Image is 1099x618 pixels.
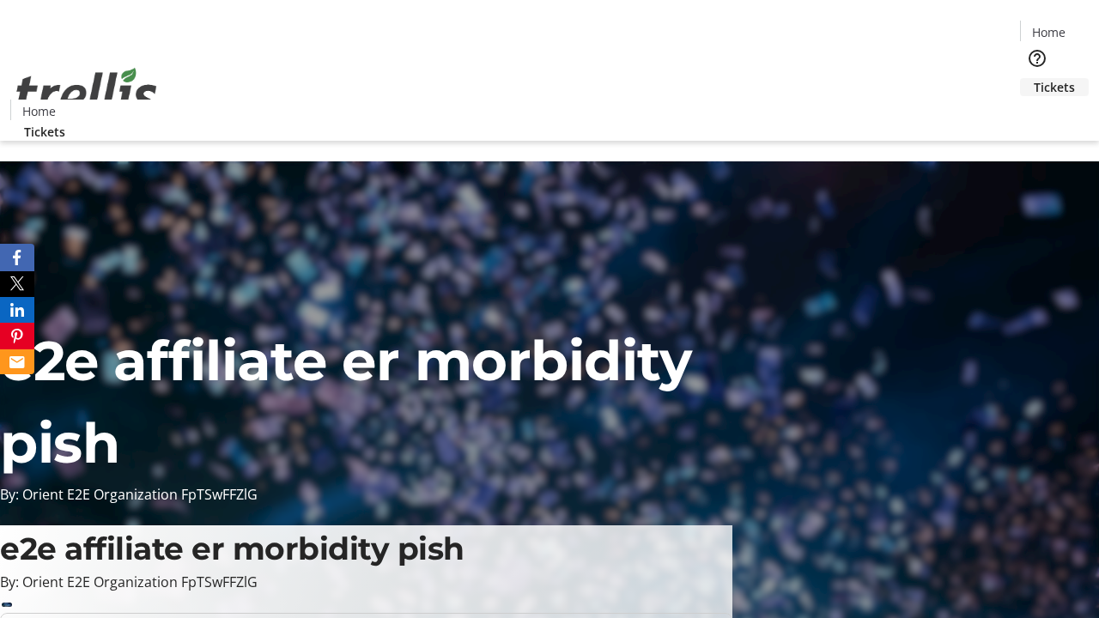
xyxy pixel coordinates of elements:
[1021,23,1076,41] a: Home
[22,102,56,120] span: Home
[11,102,66,120] a: Home
[1020,41,1054,76] button: Help
[1020,96,1054,130] button: Cart
[1032,23,1066,41] span: Home
[10,49,163,135] img: Orient E2E Organization FpTSwFFZlG's Logo
[24,123,65,141] span: Tickets
[1020,78,1089,96] a: Tickets
[10,123,79,141] a: Tickets
[1034,78,1075,96] span: Tickets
